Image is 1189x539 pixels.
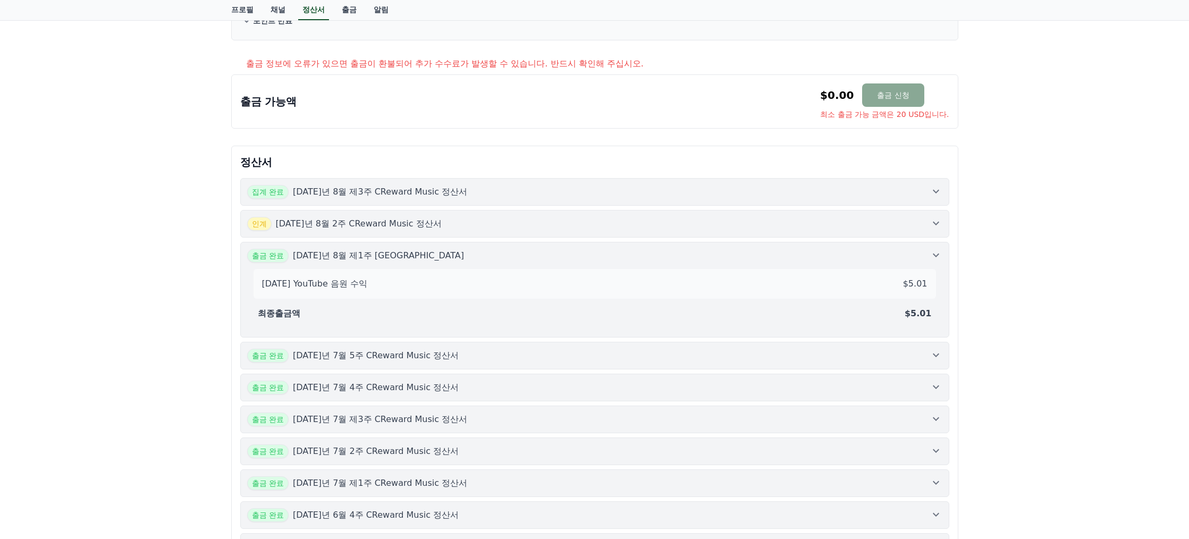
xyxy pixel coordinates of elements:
font: 출금 완료 [252,511,284,519]
font: 출금 가능액 [240,95,297,108]
button: 출금 완료 [DATE]년 7월 4주 CReward Music 정산서 [240,374,949,401]
font: [DATE] YouTube 음원 수익 [262,279,367,289]
font: 출금 완료 [252,383,284,392]
font: 출금 완료 [252,415,284,424]
font: [DATE]년 6월 4주 CReward Music 정산서 [293,510,459,520]
button: 포인트 만료 [240,10,949,31]
font: $5.01 [905,308,932,318]
button: 출금 신청 [862,83,924,107]
font: 최소 출금 가능 금액은 20 USD입니다. [820,110,949,119]
font: [DATE]년 8월 제1주 [GEOGRAPHIC_DATA] [293,250,464,260]
button: 출금 완료 [DATE]년 8월 제1주 [GEOGRAPHIC_DATA] [DATE] YouTube 음원 수익 $5.01 최종출금액 $5.01 [240,242,949,338]
font: 정산서 [302,5,325,14]
font: $0.00 [820,89,854,102]
button: 인계 [DATE]년 8월 2주 CReward Music 정산서 [240,210,949,238]
button: 출금 완료 [DATE]년 7월 2주 CReward Music 정산서 [240,437,949,465]
font: 출금 [342,5,357,14]
button: 출금 완료 [DATE]년 6월 4주 CReward Music 정산서 [240,501,949,529]
font: [DATE]년 8월 2주 CReward Music 정산서 [276,218,442,229]
font: 알림 [374,5,389,14]
button: 출금 완료 [DATE]년 7월 제1주 CReward Music 정산서 [240,469,949,497]
font: $5.01 [903,279,927,289]
font: [DATE]년 8월 제3주 CReward Music 정산서 [293,187,467,197]
font: 포인트 만료 [253,16,293,25]
font: 출금 완료 [252,447,284,456]
font: 집계 완료 [252,188,284,196]
font: 출금 완료 [252,479,284,487]
font: 정산서 [240,156,272,169]
font: 출금 완료 [252,251,284,260]
button: 출금 완료 [DATE]년 7월 제3주 CReward Music 정산서 [240,406,949,433]
font: 출금 신청 [877,91,909,99]
font: 출금 정보에 오류가 있으면 출금이 환불되어 추가 수수료가 발생할 수 있습니다. 반드시 확인해 주십시오. [246,58,644,69]
font: [DATE]년 7월 제3주 CReward Music 정산서 [293,414,467,424]
button: 출금 완료 [DATE]년 7월 5주 CReward Music 정산서 [240,342,949,369]
font: 프로필 [231,5,254,14]
font: [DATE]년 7월 5주 CReward Music 정산서 [293,350,459,360]
button: 집계 완료 [DATE]년 8월 제3주 CReward Music 정산서 [240,178,949,206]
font: 채널 [271,5,285,14]
font: [DATE]년 7월 제1주 CReward Music 정산서 [293,478,467,488]
font: [DATE]년 7월 2주 CReward Music 정산서 [293,446,459,456]
font: 출금 완료 [252,351,284,360]
font: 인계 [252,220,267,228]
font: [DATE]년 7월 4주 CReward Music 정산서 [293,382,459,392]
font: 최종출금액 [258,308,300,318]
